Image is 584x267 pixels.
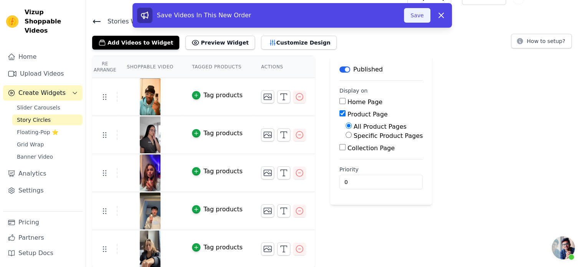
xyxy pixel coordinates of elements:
button: Tag products [192,205,243,214]
button: Save [404,8,430,23]
button: Change Thumbnail [261,242,274,255]
span: Slider Carousels [17,104,60,111]
div: Tag products [203,129,243,138]
label: Product Page [347,111,388,118]
legend: Display on [339,87,368,95]
button: Customize Design [261,36,337,50]
a: Pricing [3,215,83,230]
a: Slider Carousels [12,102,83,113]
button: Tag products [192,167,243,176]
a: Settings [3,183,83,198]
a: Story Circles [12,114,83,125]
div: Tag products [203,205,243,214]
button: Change Thumbnail [261,128,274,141]
a: Setup Docs [3,245,83,261]
th: Re Arrange [92,56,117,78]
span: Grid Wrap [17,141,44,148]
button: Add Videos to Widget [92,36,179,50]
div: Tag products [203,167,243,176]
button: Tag products [192,243,243,252]
img: vizup-images-b1a2.png [139,78,161,115]
a: Banner Video [12,151,83,162]
label: Home Page [347,98,382,106]
button: Change Thumbnail [261,166,274,179]
img: vizup-images-1e18.png [139,116,161,153]
span: Create Widgets [18,88,66,98]
a: Home [3,49,83,65]
button: Change Thumbnail [261,204,274,217]
span: Save Videos In This New Order [157,12,251,19]
a: Ouvrir le chat [552,236,575,259]
div: Tag products [203,91,243,100]
p: Published [353,65,383,74]
img: vizup-images-1234.png [139,192,161,229]
th: Shoppable Video [117,56,182,78]
a: Grid Wrap [12,139,83,150]
img: vizup-images-053b.png [139,154,161,191]
label: Priority [339,166,423,173]
button: Create Widgets [3,85,83,101]
a: Floating-Pop ⭐ [12,127,83,138]
a: Partners [3,230,83,245]
button: Change Thumbnail [261,90,274,103]
div: Tag products [203,243,243,252]
a: How to setup? [511,39,572,46]
span: Floating-Pop ⭐ [17,128,58,136]
th: Actions [252,56,315,78]
button: How to setup? [511,34,572,48]
label: Collection Page [347,144,395,152]
th: Tagged Products [183,56,252,78]
a: Analytics [3,166,83,181]
a: Upload Videos [3,66,83,81]
label: Specific Product Pages [354,132,423,139]
span: Story Circles [17,116,51,124]
button: Preview Widget [185,36,255,50]
span: Banner Video [17,153,53,161]
button: Tag products [192,129,243,138]
label: All Product Pages [354,123,407,130]
button: Tag products [192,91,243,100]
